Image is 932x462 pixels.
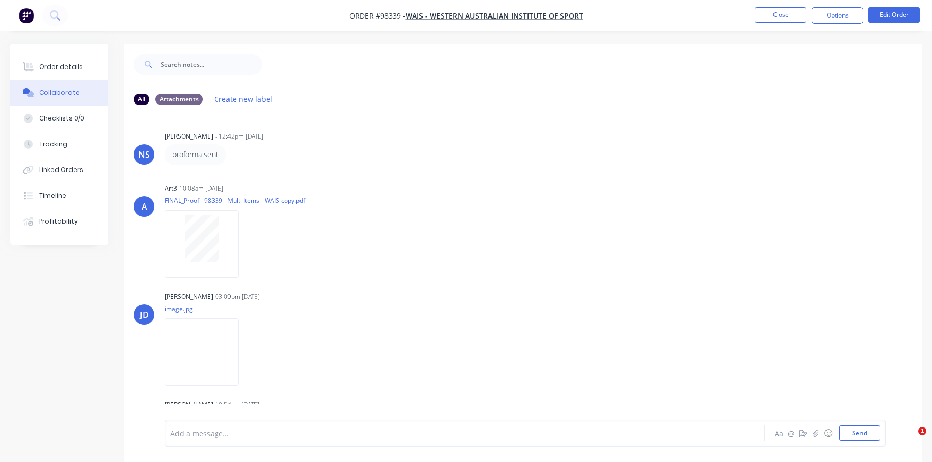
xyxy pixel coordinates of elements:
[134,94,149,105] div: All
[10,131,108,157] button: Tracking
[172,149,218,160] p: proforma sent
[918,427,926,435] span: 1
[39,62,83,72] div: Order details
[155,94,203,105] div: Attachments
[10,80,108,106] button: Collaborate
[39,88,80,97] div: Collaborate
[897,427,922,452] iframe: Intercom live chat
[215,292,260,301] div: 03:09pm [DATE]
[215,132,263,141] div: - 12:42pm [DATE]
[822,427,834,439] button: ☺
[772,427,785,439] button: Aa
[39,191,66,200] div: Timeline
[10,209,108,234] button: Profitability
[179,184,223,193] div: 10:08am [DATE]
[349,11,406,21] span: Order #98339 -
[812,7,863,24] button: Options
[39,165,83,175] div: Linked Orders
[165,196,305,205] p: FINAL_Proof - 98339 - Multi Items - WAIS copy.pdf
[10,157,108,183] button: Linked Orders
[785,427,797,439] button: @
[406,11,583,21] a: WAIS - Western Australian Institute of Sport
[10,183,108,209] button: Timeline
[165,292,213,301] div: [PERSON_NAME]
[142,200,147,213] div: A
[10,54,108,80] button: Order details
[10,106,108,131] button: Checklists 0/0
[165,184,177,193] div: art3
[165,304,249,313] p: image.jpg
[215,400,259,409] div: 10:54am [DATE]
[868,7,920,23] button: Edit Order
[161,54,262,75] input: Search notes...
[839,425,880,441] button: Send
[39,114,84,123] div: Checklists 0/0
[755,7,806,23] button: Close
[19,8,34,23] img: Factory
[39,217,78,226] div: Profitability
[165,132,213,141] div: [PERSON_NAME]
[165,400,213,409] div: [PERSON_NAME]
[209,92,278,106] button: Create new label
[140,309,149,321] div: JD
[138,148,150,161] div: NS
[39,140,67,149] div: Tracking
